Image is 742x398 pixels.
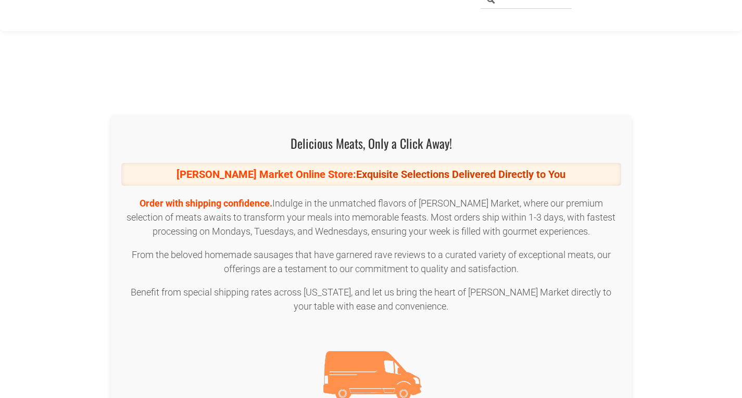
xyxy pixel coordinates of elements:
p: Indulge in the unmatched flavors of [PERSON_NAME] Market, where our premium selection of meats aw... [121,196,621,238]
div: [PERSON_NAME] Market Online Store: [121,163,621,186]
h1: Delicious Meats, Only a Click Away! [121,134,621,152]
p: From the beloved homemade sausages that have garnered rave reviews to a curated variety of except... [121,248,621,276]
strong: Exquisite Selections Delivered Directly to You [356,168,565,181]
p: Benefit from special shipping rates across [US_STATE], and let us bring the heart of [PERSON_NAME... [121,285,621,313]
span: Order with shipping confidence. [140,198,272,209]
